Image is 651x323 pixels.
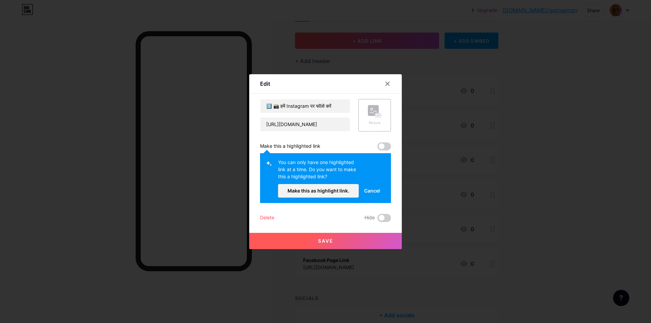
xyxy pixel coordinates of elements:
span: Save [318,238,333,244]
span: Make this as highlight link. [288,188,349,194]
div: You can only have one highlighted link at a time. Do you want to make this a highlighted link? [278,159,359,184]
input: URL [260,118,350,131]
div: Make this a highlighted link [260,142,320,150]
button: Save [249,233,402,249]
div: Edit [260,80,270,88]
button: Cancel [359,184,386,198]
div: Delete [260,214,274,222]
span: Hide [364,214,375,222]
button: Make this as highlight link. [278,184,359,198]
span: Cancel [364,187,380,194]
div: Picture [368,120,381,125]
input: Title [260,99,350,113]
